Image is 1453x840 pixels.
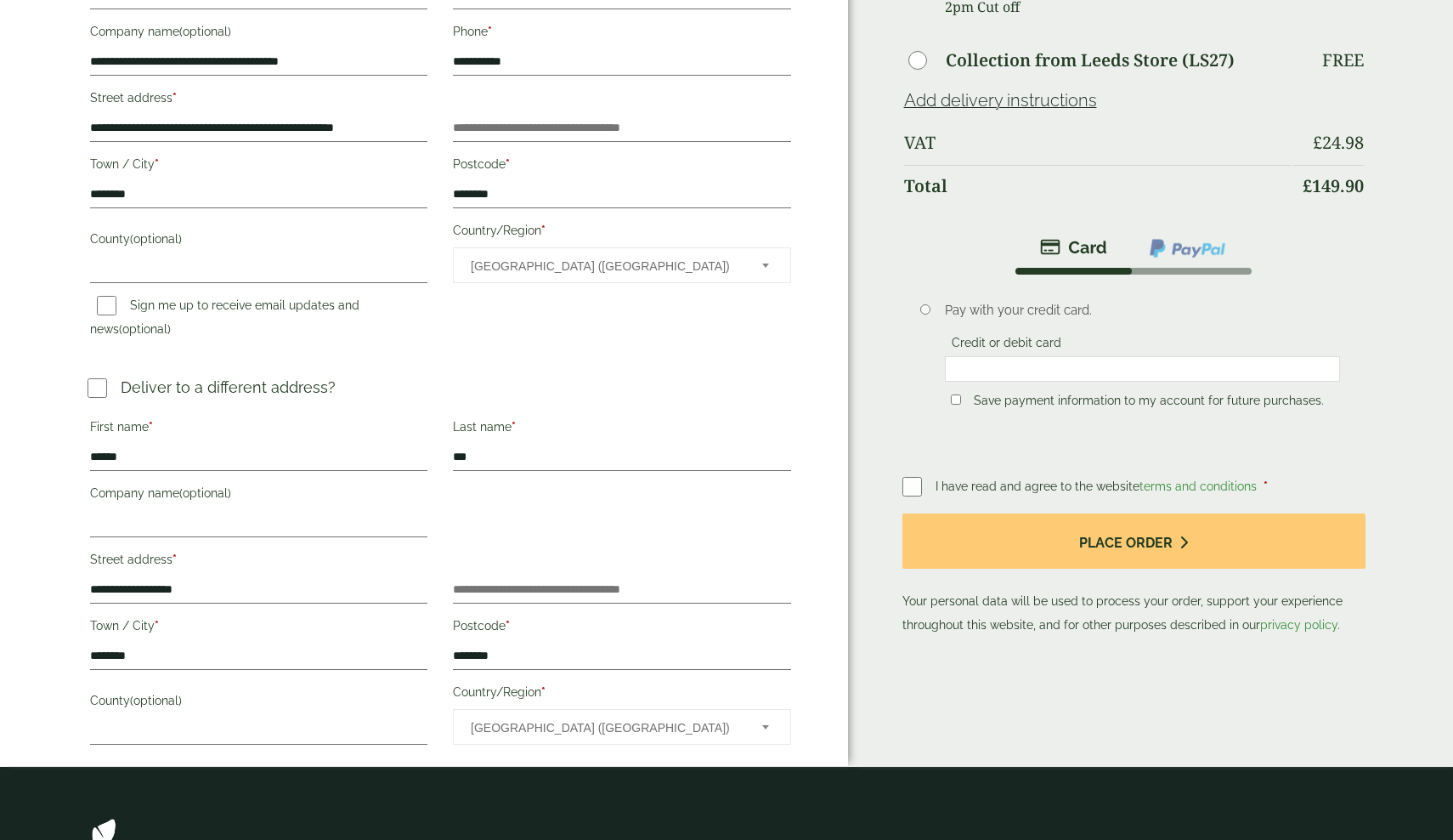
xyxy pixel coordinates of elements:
abbr: required [172,553,177,566]
label: Collection from Leeds Store (LS27) [946,52,1235,69]
label: Phone [453,20,790,48]
p: Free [1322,50,1364,71]
label: Street address [90,548,427,576]
bdi: 24.98 [1313,131,1364,154]
a: terms and conditions [1139,480,1257,493]
label: Country/Region [453,219,790,247]
abbr: required [541,224,546,237]
label: Credit or debit card [945,336,1068,355]
abbr: required [488,25,492,38]
span: (optional) [130,232,182,246]
span: United Kingdom (UK) [471,248,738,284]
label: Country/Region [453,680,790,709]
label: First name [90,415,427,444]
a: privacy policy [1260,618,1337,632]
abbr: required [149,420,153,434]
span: Country/Region [453,247,790,283]
label: Last name [453,415,790,444]
abbr: required [506,157,510,171]
img: ppcp-gateway.png [1148,237,1227,259]
p: Your personal data will be used to process your order, support your experience throughout this we... [902,514,1366,637]
iframe: Secure card payment input frame [950,361,1334,377]
th: Total [904,165,1292,207]
label: Postcode [453,614,790,643]
span: (optional) [119,322,171,336]
label: Company name [90,20,427,48]
abbr: required [155,619,159,633]
abbr: required [172,91,177,105]
p: Deliver to a different address? [121,376,336,399]
span: United Kingdom (UK) [471,710,738,746]
span: £ [1313,131,1322,154]
span: (optional) [130,694,182,707]
abbr: required [155,157,159,171]
span: Country/Region [453,709,790,745]
span: I have read and agree to the website [936,480,1260,493]
abbr: required [541,685,546,699]
span: (optional) [179,486,231,500]
span: (optional) [179,25,231,38]
label: Street address [90,86,427,115]
label: Sign me up to receive email updates and news [90,298,359,341]
abbr: required [512,420,516,434]
label: Save payment information to my account for future purchases. [967,394,1331,412]
button: Place order [902,514,1366,569]
th: VAT [904,122,1292,163]
span: £ [1303,174,1312,197]
label: Company name [90,481,427,510]
label: County [90,689,427,718]
img: stripe.png [1040,237,1107,258]
bdi: 149.90 [1303,174,1364,197]
p: Pay with your credit card. [945,301,1339,320]
label: County [90,227,427,256]
abbr: required [506,619,510,633]
abbr: required [1264,480,1268,493]
label: Town / City [90,614,427,643]
label: Town / City [90,152,427,181]
a: Add delivery instructions [904,90,1097,111]
label: Postcode [453,152,790,181]
input: Sign me up to receive email updates and news(optional) [97,296,116,315]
